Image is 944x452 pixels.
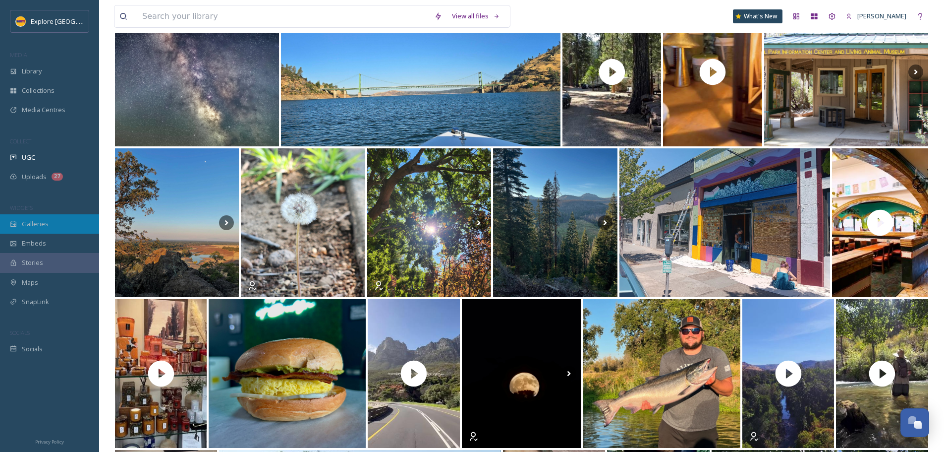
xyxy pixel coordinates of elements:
span: [PERSON_NAME] [857,11,906,20]
a: View all files [447,6,505,26]
span: MEDIA [10,51,27,59]
div: 27 [52,173,63,181]
input: Search your library [137,5,429,27]
img: Butte%20County%20logo.png [16,16,26,26]
span: Uploads [22,172,47,182]
img: One little dandelion standing strong 💪 ❤️ #dandelion #dandelionwishes #flowerphotography #chico #... [241,148,365,297]
span: Galleries [22,219,49,229]
a: [PERSON_NAME] [841,6,911,26]
a: Privacy Policy [35,435,64,447]
span: Socials [22,344,43,354]
span: SnapLink [22,297,49,307]
img: thumbnail [742,299,834,448]
a: What's New [733,9,782,23]
img: Beautiful Upper Bidwell Park this morning ☀️ #bidwellpark #upperpark #hike #chico #chicoca #butte... [115,148,239,297]
span: Explore [GEOGRAPHIC_DATA] [31,16,118,26]
img: thumbnail [368,299,459,448]
span: WIDGETS [10,204,33,211]
img: thumbnail [832,148,928,297]
img: The sturgeon moon 🌙 ❤️ #sturgeonmoon #moonphotography #moon #lakeoroville #orovilledam #orovillec... [462,299,582,448]
img: Did someone say "COLOR"🎨🖌?! We're finally transforming our little corner of Main Street—one brush... [619,148,830,297]
span: COLLECT [10,137,31,145]
span: Privacy Policy [35,439,64,445]
span: Stories [22,258,43,267]
span: UGC [22,153,35,162]
img: Good morning gorgeous 🍳 🥓 🥑 Meet the Manhattan Morning! #downtownchico #explorebuttecounty #csuch... [209,299,366,448]
img: thumbnail [115,299,207,448]
img: thumbnail [836,299,928,448]
img: Danny with a nice slab. #featherriver #norcalsalmon #letsgofishing [583,299,740,448]
span: Maps [22,278,38,287]
img: The Meadow. • • • #letstakearideinthequad #featherriver #thankyousteveandsandy [493,148,617,297]
button: Open Chat [900,408,929,437]
span: Collections [22,86,55,95]
span: Media Centres [22,105,65,115]
span: Library [22,66,42,76]
span: Embeds [22,239,46,248]
img: A beautiful sunshine day 💛 #chico #chicoca #buttecounty ##motivation #positivity #brightday #natu... [367,148,491,297]
span: SOCIALS [10,329,30,336]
